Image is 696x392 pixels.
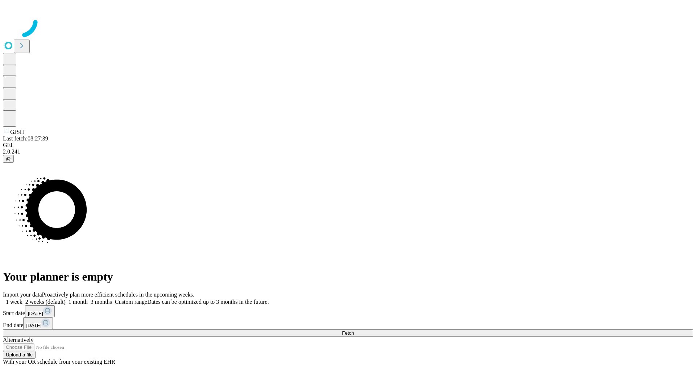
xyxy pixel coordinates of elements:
[26,323,41,328] span: [DATE]
[147,299,269,305] span: Dates can be optimized up to 3 months in the future.
[3,135,48,142] span: Last fetch: 08:27:39
[91,299,112,305] span: 3 months
[42,291,194,298] span: Proactively plan more efficient schedules in the upcoming weeks.
[3,305,693,317] div: Start date
[3,317,693,329] div: End date
[69,299,88,305] span: 1 month
[23,317,53,329] button: [DATE]
[3,142,693,148] div: GEI
[25,299,66,305] span: 2 weeks (default)
[25,305,55,317] button: [DATE]
[6,156,11,162] span: @
[10,129,24,135] span: GJSH
[6,299,22,305] span: 1 week
[3,148,693,155] div: 2.0.241
[3,291,42,298] span: Import your data
[3,270,693,283] h1: Your planner is empty
[3,351,36,359] button: Upload a file
[115,299,147,305] span: Custom range
[342,330,354,336] span: Fetch
[3,359,115,365] span: With your OR schedule from your existing EHR
[3,155,14,163] button: @
[3,337,33,343] span: Alternatively
[28,311,43,316] span: [DATE]
[3,329,693,337] button: Fetch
